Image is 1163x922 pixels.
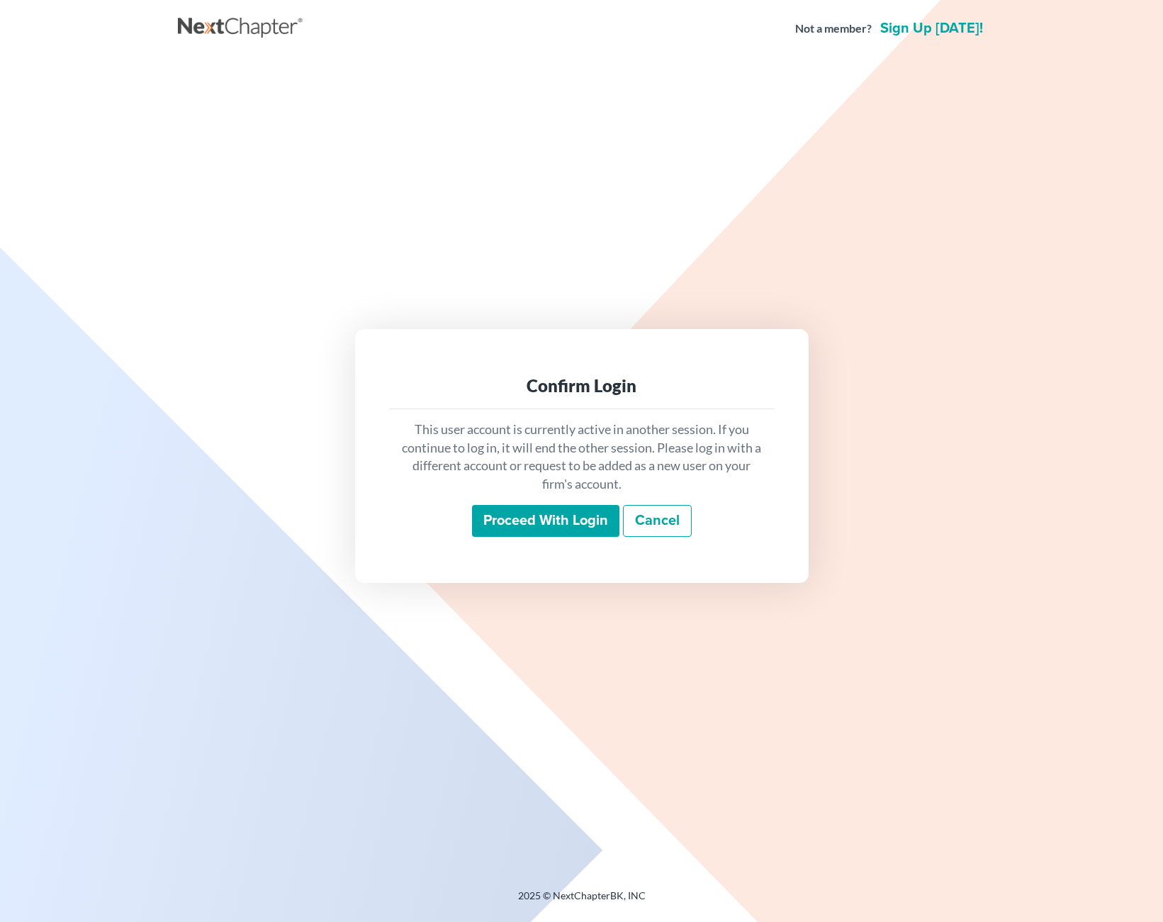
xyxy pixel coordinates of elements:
[400,421,763,494] p: This user account is currently active in another session. If you continue to log in, it will end ...
[795,21,872,37] strong: Not a member?
[400,374,763,397] div: Confirm Login
[877,21,986,35] a: Sign up [DATE]!
[623,505,692,538] a: Cancel
[178,889,986,914] div: 2025 © NextChapterBK, INC
[472,505,619,538] input: Proceed with login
